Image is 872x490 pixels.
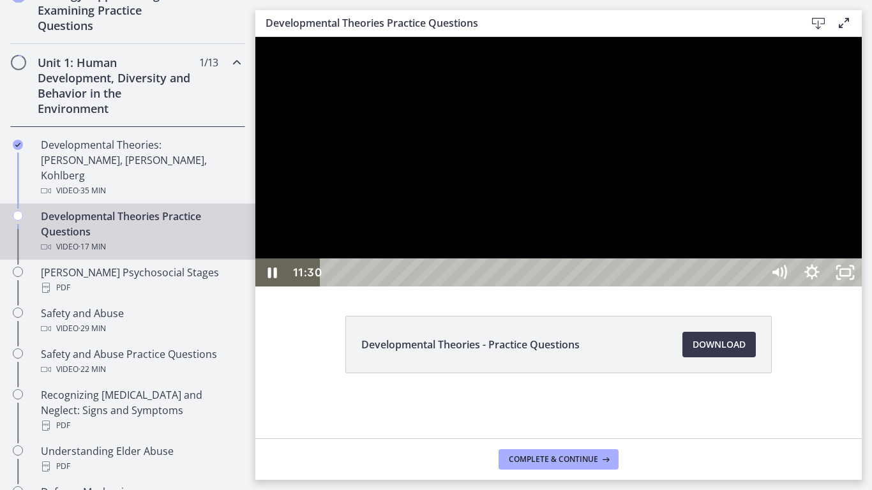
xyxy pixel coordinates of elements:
h2: Unit 1: Human Development, Diversity and Behavior in the Environment [38,55,193,116]
div: Developmental Theories: [PERSON_NAME], [PERSON_NAME], Kohlberg [41,137,240,198]
span: · 35 min [79,183,106,198]
div: Developmental Theories Practice Questions [41,209,240,255]
div: Recognizing [MEDICAL_DATA] and Neglect: Signs and Symptoms [41,387,240,433]
button: Mute [507,221,540,249]
div: Video [41,362,240,377]
div: Video [41,183,240,198]
span: · 22 min [79,362,106,377]
button: Complete & continue [499,449,619,470]
h3: Developmental Theories Practice Questions [266,15,785,31]
a: Download [682,332,756,357]
div: PDF [41,459,240,474]
iframe: Video Lesson [255,37,862,286]
div: Safety and Abuse Practice Questions [41,346,240,377]
div: Safety and Abuse [41,306,240,336]
span: Developmental Theories - Practice Questions [361,337,580,352]
button: Show settings menu [540,221,573,249]
button: Unfullscreen [573,221,606,249]
i: Completed [13,140,23,150]
div: PDF [41,418,240,433]
span: 1 / 13 [199,55,218,70]
span: Download [693,337,746,352]
div: PDF [41,280,240,295]
div: Video [41,321,240,336]
div: Understanding Elder Abuse [41,443,240,474]
span: · 29 min [79,321,106,336]
span: Complete & continue [509,454,598,464]
div: [PERSON_NAME] Psychosocial Stages [41,265,240,295]
div: Video [41,239,240,255]
span: · 17 min [79,239,106,255]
